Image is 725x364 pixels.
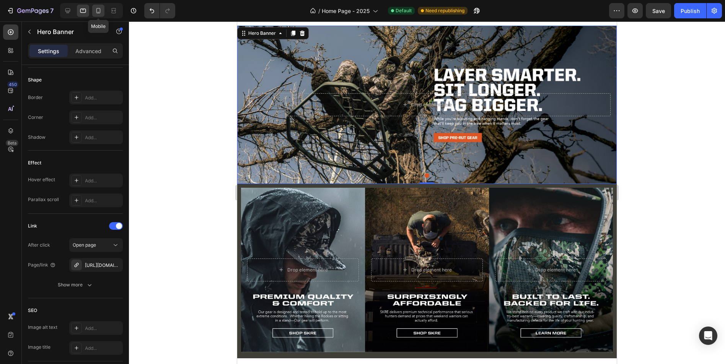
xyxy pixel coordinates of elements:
div: Link [28,223,37,229]
div: [URL][DOMAIN_NAME] [85,262,121,269]
div: Add... [85,345,121,352]
p: Advanced [75,47,101,55]
div: Undo/Redo [144,3,175,18]
span: Save [652,8,665,14]
div: Effect [28,159,41,166]
div: Add... [85,134,121,141]
button: Publish [674,3,706,18]
div: After click [28,242,50,249]
span: Open page [73,242,96,248]
p: 7 [50,6,54,15]
div: Corner [28,114,43,121]
div: Add... [85,177,121,184]
p: Settings [38,47,59,55]
span: Home Page - 2025 [322,7,370,15]
div: Shape [28,76,42,83]
button: 7 [3,3,57,18]
div: 450 [7,81,18,88]
div: Show more [58,281,93,289]
div: Add... [85,94,121,101]
button: Open page [69,238,123,252]
div: Shadow [28,134,46,141]
span: Default [396,7,412,14]
button: Show more [28,278,123,292]
div: Open Intercom Messenger [699,327,717,345]
div: Page/link [28,262,56,268]
span: Need republishing [425,7,464,14]
div: Background Image [252,166,376,331]
div: Add... [85,114,121,121]
iframe: To enrich screen reader interactions, please activate Accessibility in Grammarly extension settings [237,21,617,364]
div: Beta [6,140,18,146]
div: Add... [85,197,121,204]
div: Add... [85,325,121,332]
div: Publish [681,7,700,15]
span: / [318,7,320,15]
div: Image alt text [28,324,57,331]
div: SEO [28,307,37,314]
button: Save [646,3,671,18]
div: Parallax scroll [28,196,59,203]
div: Drop element here [298,245,339,252]
div: Hover effect [28,176,55,183]
div: Image title [28,344,51,351]
div: Border [28,94,43,101]
p: Hero Banner [37,27,102,36]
